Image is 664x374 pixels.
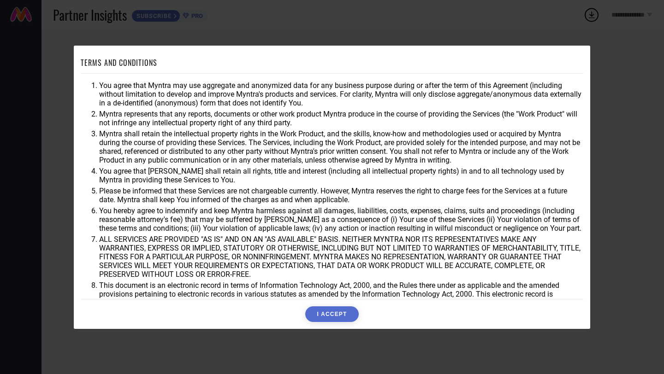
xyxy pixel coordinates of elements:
[99,167,583,184] li: You agree that [PERSON_NAME] shall retain all rights, title and interest (including all intellect...
[81,57,157,68] h1: TERMS AND CONDITIONS
[305,306,358,322] button: I ACCEPT
[99,81,583,107] li: You agree that Myntra may use aggregate and anonymized data for any business purpose during or af...
[99,235,583,279] li: ALL SERVICES ARE PROVIDED "AS IS" AND ON AN "AS AVAILABLE" BASIS. NEITHER MYNTRA NOR ITS REPRESEN...
[99,206,583,233] li: You hereby agree to indemnify and keep Myntra harmless against all damages, liabilities, costs, e...
[99,110,583,127] li: Myntra represents that any reports, documents or other work product Myntra produce in the course ...
[99,187,583,204] li: Please be informed that these Services are not chargeable currently. However, Myntra reserves the...
[99,129,583,164] li: Myntra shall retain the intellectual property rights in the Work Product, and the skills, know-ho...
[99,281,583,307] li: This document is an electronic record in terms of Information Technology Act, 2000, and the Rules...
